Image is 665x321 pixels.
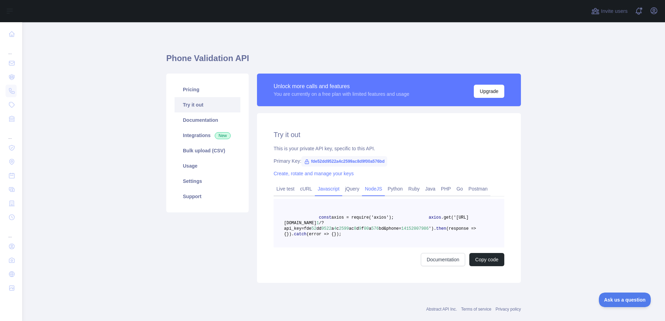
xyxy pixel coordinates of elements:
a: Abstract API Inc. [426,307,457,312]
a: cURL [297,183,315,194]
a: Live test [274,183,297,194]
span: 9522 [321,226,331,231]
span: catch [294,232,307,237]
span: a [331,226,334,231]
div: ... [6,42,17,56]
span: 4 [334,226,336,231]
span: 14152007986 [401,226,429,231]
iframe: Toggle Customer Support [599,293,651,307]
a: PHP [438,183,454,194]
span: c [336,226,339,231]
span: fde52dd9522a4c2599ac8d9f00a576bd [301,156,387,167]
span: then [436,226,446,231]
span: axios = require('axios'); [331,215,394,220]
a: Documentation [175,112,240,128]
div: Primary Key: [274,158,504,164]
a: Postman [466,183,490,194]
div: ... [6,126,17,140]
span: 00 [364,226,369,231]
div: ... [6,225,17,239]
span: axios [429,215,441,220]
span: Invite users [601,7,628,15]
span: bd&phone= [379,226,401,231]
span: }); [334,232,342,237]
span: a [369,226,371,231]
div: Unlock more calls and features [274,82,409,91]
a: Create, rotate and manage your keys [274,171,354,176]
h2: Try it out [274,130,504,140]
span: d [356,226,359,231]
span: New [215,132,231,139]
span: }) [286,232,291,237]
span: 576 [371,226,379,231]
a: Go [454,183,466,194]
span: dd [317,226,321,231]
a: Python [385,183,406,194]
span: (error => { [307,232,334,237]
span: ') [429,226,434,231]
a: Pricing [175,82,240,97]
a: Bulk upload (CSV) [175,143,240,158]
a: Try it out [175,97,240,112]
span: . [434,226,436,231]
a: Documentation [421,253,465,266]
a: jQuery [342,183,362,194]
a: Terms of service [461,307,491,312]
span: 1 [317,221,319,226]
span: 9 [359,226,361,231]
div: You are currently on a free plan with limited features and usage [274,91,409,98]
a: Java [423,183,438,194]
button: Invite users [590,6,629,17]
span: f [361,226,364,231]
button: Upgrade [474,85,504,98]
span: ac [349,226,354,231]
span: 2599 [339,226,349,231]
a: Usage [175,158,240,174]
span: 8 [354,226,356,231]
button: Copy code [469,253,504,266]
a: Ruby [406,183,423,194]
h1: Phone Validation API [166,53,521,69]
a: NodeJS [362,183,385,194]
a: Privacy policy [496,307,521,312]
a: Javascript [315,183,342,194]
a: Settings [175,174,240,189]
span: 52 [311,226,316,231]
a: Integrations New [175,128,240,143]
span: const [319,215,331,220]
span: . [292,232,294,237]
a: Support [175,189,240,204]
div: This is your private API key, specific to this API. [274,145,504,152]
